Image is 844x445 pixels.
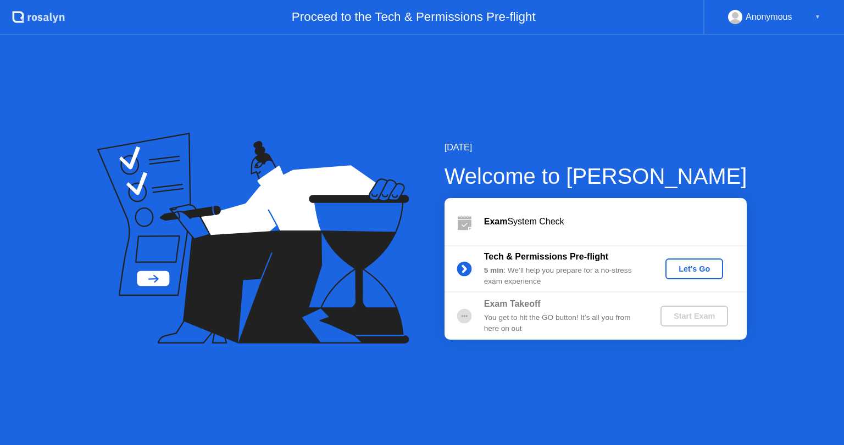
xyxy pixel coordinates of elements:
[484,215,747,228] div: System Check
[665,312,724,320] div: Start Exam
[815,10,820,24] div: ▼
[670,264,719,273] div: Let's Go
[665,258,723,279] button: Let's Go
[660,306,728,326] button: Start Exam
[484,217,508,226] b: Exam
[445,141,747,154] div: [DATE]
[445,160,747,193] div: Welcome to [PERSON_NAME]
[484,312,642,335] div: You get to hit the GO button! It’s all you from here on out
[746,10,792,24] div: Anonymous
[484,252,608,261] b: Tech & Permissions Pre-flight
[484,266,504,274] b: 5 min
[484,265,642,288] div: : We’ll help you prepare for a no-stress exam experience
[484,299,541,308] b: Exam Takeoff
